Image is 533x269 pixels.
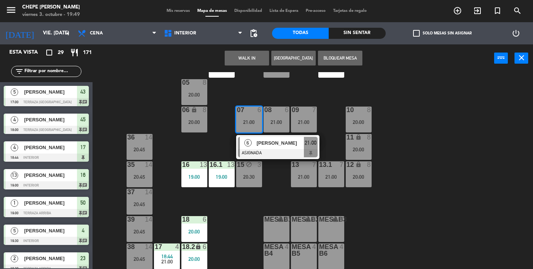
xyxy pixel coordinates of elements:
i: block [246,161,252,168]
span: 23 [80,254,86,263]
div: viernes 3. octubre - 19:49 [22,11,80,19]
div: 4 [285,216,289,223]
span: 29 [58,48,64,57]
i: exit_to_app [473,6,482,15]
div: 20:45 [127,256,152,262]
div: 21:00 [291,174,317,179]
i: arrow_drop_down [63,29,72,38]
i: close [517,53,526,62]
i: power_input [497,53,506,62]
div: 08 [264,107,265,113]
span: 4 [82,226,84,235]
span: [PERSON_NAME] [257,139,304,147]
span: 4 [11,144,18,151]
span: 5 [11,227,18,235]
i: add_circle_outline [453,6,462,15]
div: 8 [340,216,344,223]
div: 20:00 [181,256,207,262]
span: 43 [80,87,86,96]
div: Todas [272,28,329,39]
div: 20:00 [181,120,207,125]
button: menu [6,4,17,18]
span: 16 [80,171,86,179]
button: close [514,53,528,64]
div: 13 [200,161,207,168]
span: 50 [80,198,86,207]
span: Tarjetas de regalo [329,9,371,13]
div: Esta vista [4,48,53,57]
span: [PERSON_NAME] [24,171,77,179]
div: 12 [346,161,347,168]
div: 21:00 [264,120,289,125]
i: lock [355,161,362,168]
div: 20:00 [346,174,372,179]
i: filter_list [15,67,24,76]
div: 4 [340,243,344,250]
div: 20:45 [127,202,152,207]
i: search [513,6,522,15]
div: 20:00 [181,229,207,234]
div: 20:30 [236,174,262,179]
div: 38 [127,243,128,250]
div: 8 [203,79,207,86]
div: Chepe [PERSON_NAME] [22,4,80,11]
div: 20:00 [181,92,207,97]
i: lock [355,134,362,140]
span: 171 [83,48,92,57]
span: [PERSON_NAME] [24,227,77,235]
span: [PERSON_NAME] [24,144,77,151]
i: crop_square [45,48,54,57]
div: 20:45 [127,229,152,234]
div: MESA B4 [264,243,265,257]
span: 21:00 [305,138,316,147]
div: 20:45 [127,147,152,152]
span: pending_actions [249,29,258,38]
div: 14 [145,189,152,195]
span: [PERSON_NAME] [24,255,77,262]
span: [PERSON_NAME] [24,116,77,124]
div: 4 [285,243,289,250]
i: power_settings_new [512,29,520,38]
div: 35 [127,161,128,168]
i: restaurant [70,48,79,57]
i: turned_in_not [493,6,502,15]
div: 13 [227,161,235,168]
div: 14 [145,243,152,250]
div: 20:00 [346,120,372,125]
div: 10 [346,107,347,113]
i: lock [305,216,311,222]
span: 5 [11,88,18,96]
span: 2 [11,255,18,262]
div: 14 [145,216,152,223]
div: 21:00 [318,174,344,179]
div: 6 [258,107,262,113]
span: Mapa de mesas [194,9,231,13]
span: Lista de Espera [266,9,302,13]
span: 18:44 [161,253,173,259]
i: lock [277,216,284,222]
div: 11 [346,134,347,141]
div: 7 [340,161,344,168]
div: 4 [175,243,180,250]
span: [PERSON_NAME] [24,88,77,96]
div: 19:00 [181,174,207,179]
div: 14 [145,134,152,141]
span: 1 [11,199,18,207]
i: lock [191,107,197,113]
i: menu [6,4,17,16]
div: 6 [203,216,207,223]
span: check_box_outline_blank [413,30,420,37]
span: 45 [80,115,86,124]
span: 13 [11,172,18,179]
